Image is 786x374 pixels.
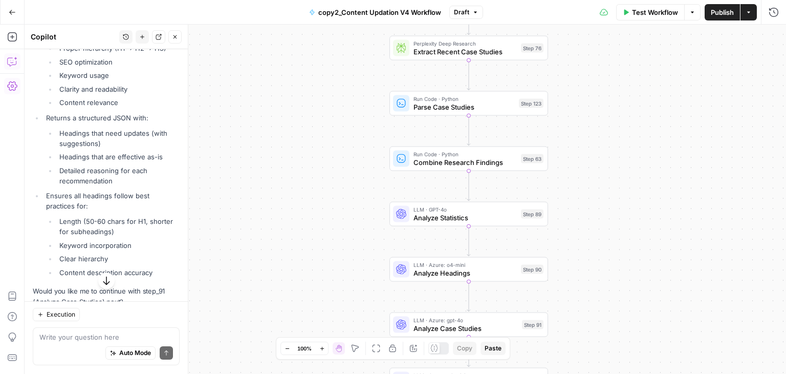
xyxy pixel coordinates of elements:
[519,99,543,108] div: Step 123
[454,8,469,17] span: Draft
[57,267,180,278] li: Content description accuracy
[521,265,543,274] div: Step 90
[33,308,80,322] button: Execution
[457,344,472,353] span: Copy
[389,202,548,226] div: LLM · GPT-4oAnalyze StatisticsStep 89
[453,342,476,355] button: Copy
[413,95,515,103] span: Run Code · Python
[467,171,470,200] g: Edge from step_63 to step_89
[413,47,517,57] span: Extract Recent Case Studies
[303,4,447,20] button: copy2_Content Updation V4 Workflow
[413,102,515,112] span: Parse Case Studies
[413,39,517,48] span: Perplexity Deep Research
[57,128,180,149] li: Headings that need updates (with suggestions)
[33,286,180,307] p: Would you like me to continue with step_91 (Analyze Case Studies) next?
[616,4,684,20] button: Test Workflow
[413,261,517,269] span: LLM · Azure: o4-mini
[467,115,470,145] g: Edge from step_123 to step_63
[318,7,441,17] span: copy2_Content Updation V4 Workflow
[521,154,543,163] div: Step 63
[57,70,180,80] li: Keyword usage
[57,216,180,237] li: Length (50-60 chars for H1, shorter for subheadings)
[119,349,151,358] span: Auto Mode
[485,344,501,353] span: Paste
[467,60,470,90] g: Edge from step_76 to step_123
[57,84,180,94] li: Clarity and readability
[57,240,180,251] li: Keyword incorporation
[481,342,506,355] button: Paste
[467,281,470,311] g: Edge from step_90 to step_91
[467,5,470,34] g: Edge from step_58 to step_76
[521,210,543,219] div: Step 89
[467,226,470,256] g: Edge from step_89 to step_90
[389,36,548,60] div: Perplexity Deep ResearchExtract Recent Case StudiesStep 76
[413,205,517,214] span: LLM · GPT-4o
[47,310,75,320] span: Execution
[57,254,180,264] li: Clear hierarchy
[31,32,116,42] div: Copilot
[521,44,543,53] div: Step 76
[413,157,517,168] span: Combine Research Findings
[57,152,180,162] li: Headings that are effective as-is
[57,165,180,186] li: Detailed reasoning for each recommendation
[711,7,734,17] span: Publish
[389,257,548,282] div: LLM · Azure: o4-miniAnalyze HeadingsStep 90
[413,323,518,334] span: Analyze Case Studies
[632,7,678,17] span: Test Workflow
[105,347,156,360] button: Auto Mode
[413,316,518,324] span: LLM · Azure: gpt-4o
[57,57,180,67] li: SEO optimization
[413,150,517,158] span: Run Code · Python
[43,113,180,186] li: Returns a structured JSON with:
[389,313,548,337] div: LLM · Azure: gpt-4oAnalyze Case StudiesStep 91
[43,191,180,277] li: Ensures all headings follow best practices for:
[389,91,548,116] div: Run Code · PythonParse Case StudiesStep 123
[449,6,483,19] button: Draft
[413,268,517,278] span: Analyze Headings
[297,344,312,352] span: 100%
[522,320,543,329] div: Step 91
[705,4,740,20] button: Publish
[43,28,180,108] li: Analyzes all headings in the content for:
[467,337,470,366] g: Edge from step_91 to step_92
[389,147,548,171] div: Run Code · PythonCombine Research FindingsStep 63
[413,213,517,223] span: Analyze Statistics
[57,97,180,108] li: Content relevance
